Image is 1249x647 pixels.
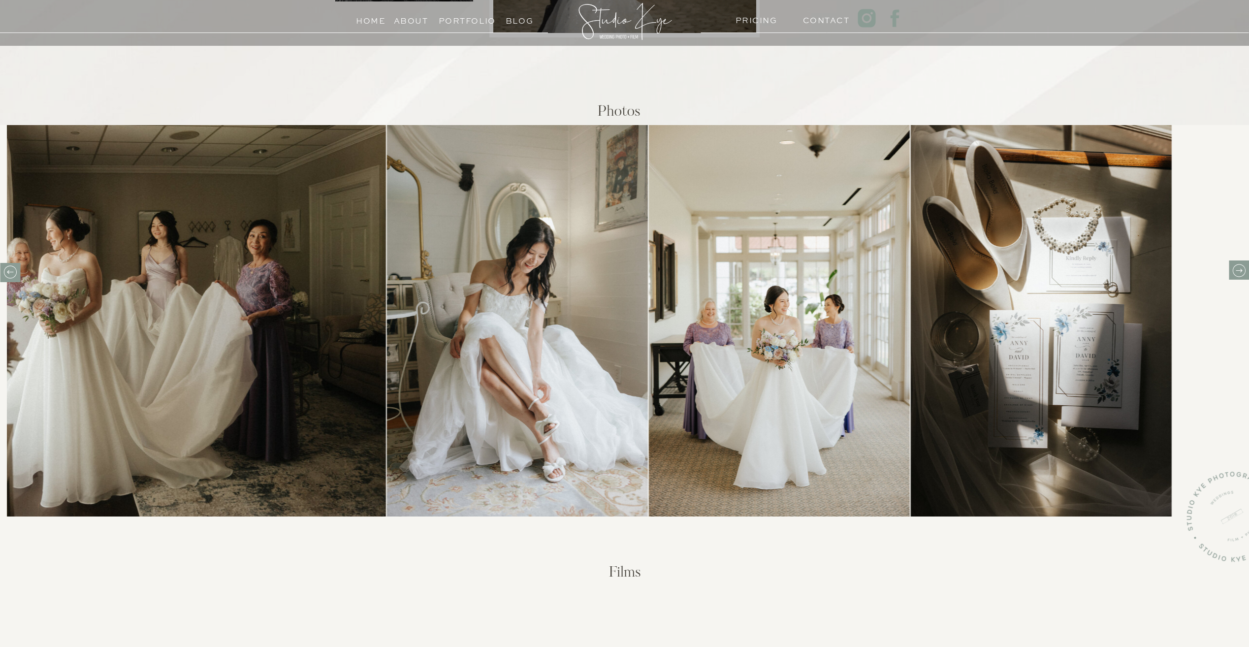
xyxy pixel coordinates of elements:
[352,14,390,23] a: Home
[394,14,428,23] a: About
[479,104,760,123] h2: Photos
[803,13,841,23] a: Contact
[484,565,766,584] h2: Films
[439,14,483,23] a: Portfolio
[736,13,773,23] a: PRICING
[497,14,542,23] a: Blog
